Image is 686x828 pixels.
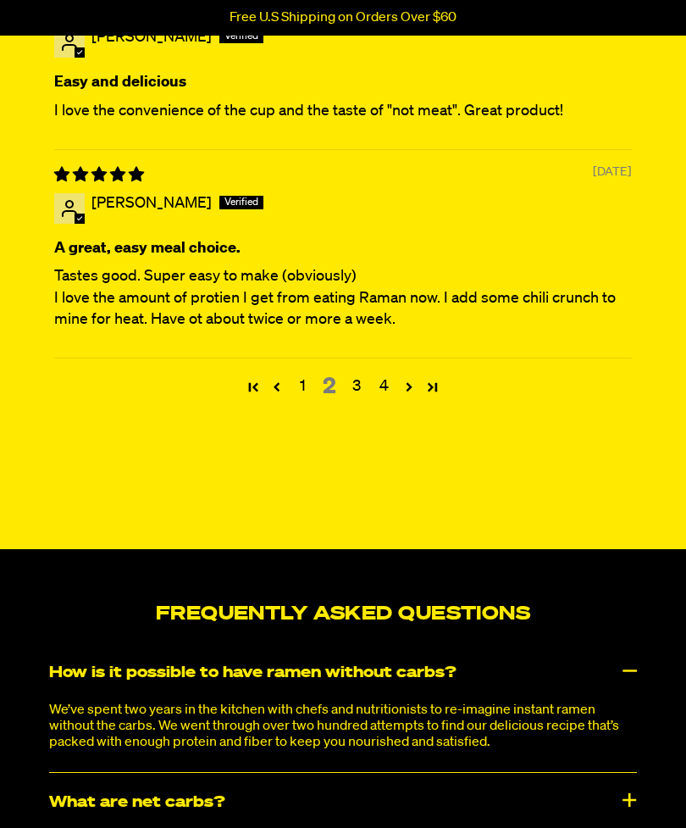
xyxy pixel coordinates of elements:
p: We’ve spent two years in the kitchen with chefs and nutritionists to re-imagine instant ramen wit... [49,703,637,752]
b: A great, easy meal choice. [54,238,632,259]
a: Page 3 [343,375,370,397]
b: Easy and delicious [54,72,632,93]
a: Page 3 [397,375,421,398]
iframe: Marketing Popup [8,716,107,820]
h2: Frequently Asked Questions [49,603,637,625]
a: Page 4 [370,375,397,397]
p: Free U.S Shipping on Orders Over $60 [230,10,456,25]
a: Page 1 [289,375,316,397]
p: Tastes good. Super easy to make (obviously) I love the amount of protien I get from eating Raman ... [54,266,632,331]
a: Page 1 [241,375,265,398]
p: I love the convenience of the cup and the taste of "not meat". Great product! [54,101,632,122]
a: Page 1 [265,375,289,398]
span: [PERSON_NAME] [91,30,212,45]
span: 5 star review [54,168,144,183]
a: Page 8 [421,375,445,398]
div: How is it possible to have ramen without carbs? [49,643,637,703]
span: [PERSON_NAME] [91,196,212,211]
span: [DATE] [593,164,632,181]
